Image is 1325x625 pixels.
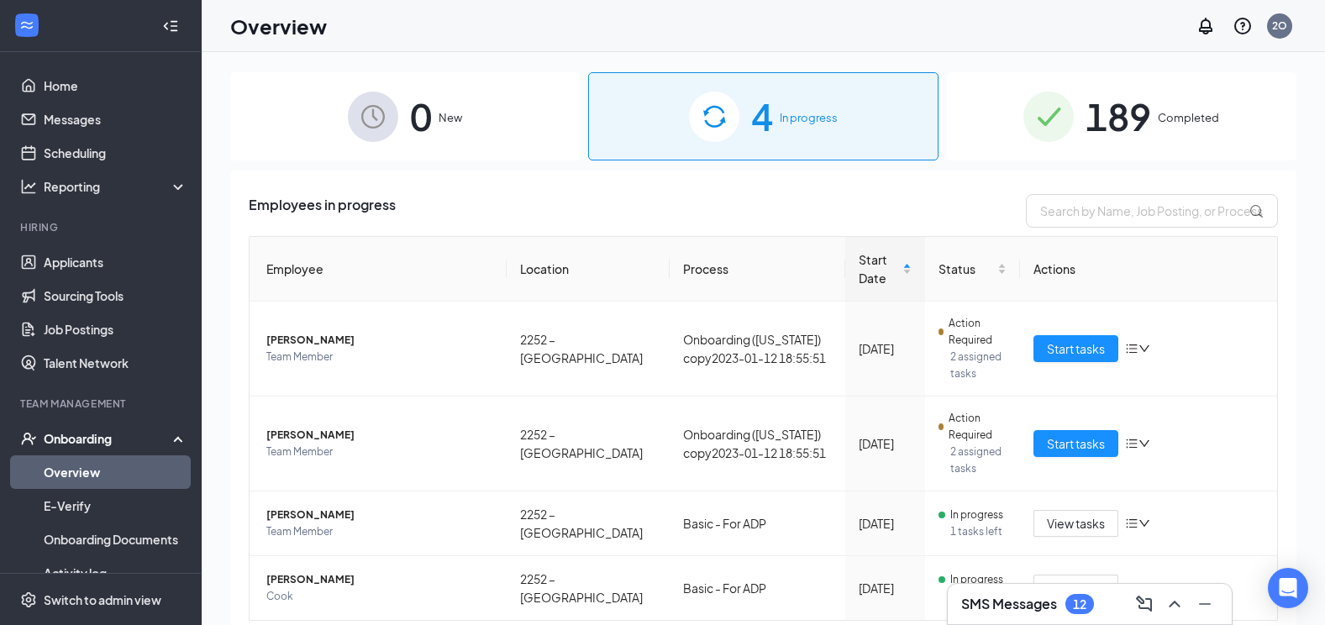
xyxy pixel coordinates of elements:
span: Team Member [266,349,493,365]
span: Status [939,260,995,278]
span: In progress [950,571,1003,588]
span: 2 assigned tasks [950,349,1007,382]
span: bars [1125,437,1138,450]
th: Process [670,237,845,302]
span: Start Date [859,250,898,287]
span: Start tasks [1047,339,1105,358]
span: 4 [751,87,773,145]
span: Employees in progress [249,194,396,228]
div: 12 [1073,597,1086,612]
span: Cook [266,588,493,605]
a: Talent Network [44,346,187,380]
a: Scheduling [44,136,187,170]
h3: SMS Messages [961,595,1057,613]
span: [PERSON_NAME] [266,507,493,523]
span: In progress [780,109,838,126]
button: ChevronUp [1161,591,1188,617]
div: Reporting [44,178,188,195]
span: [PERSON_NAME] [266,571,493,588]
span: Completed [1158,109,1219,126]
a: Home [44,69,187,102]
svg: QuestionInfo [1233,16,1253,36]
span: [PERSON_NAME] [266,332,493,349]
span: down [1138,517,1150,529]
svg: Minimize [1195,594,1215,614]
th: Location [507,237,670,302]
span: bars [1125,581,1138,595]
span: down [1138,582,1150,594]
svg: Analysis [20,178,37,195]
a: Applicants [44,245,187,279]
button: ComposeMessage [1131,591,1158,617]
span: Action Required [949,410,1007,444]
div: Onboarding [44,430,173,447]
span: down [1138,438,1150,449]
a: Onboarding Documents [44,523,187,556]
svg: Collapse [162,18,179,34]
span: In progress [950,507,1003,523]
span: 189 [1086,87,1151,145]
td: 2252 – [GEOGRAPHIC_DATA] [507,302,670,397]
a: Activity log [44,556,187,590]
div: Hiring [20,220,184,234]
td: 2252 – [GEOGRAPHIC_DATA] [507,556,670,620]
svg: Settings [20,591,37,608]
span: [PERSON_NAME] [266,427,493,444]
button: View tasks [1033,575,1118,601]
a: Messages [44,102,187,136]
div: Open Intercom Messenger [1268,568,1308,608]
a: E-Verify [44,489,187,523]
td: Basic - For ADP [670,491,845,556]
div: 2O [1272,18,1287,33]
div: Team Management [20,397,184,411]
div: [DATE] [859,579,911,597]
span: New [439,109,462,126]
span: down [1138,343,1150,355]
div: [DATE] [859,434,911,453]
span: Team Member [266,523,493,540]
td: Onboarding ([US_STATE]) copy2023-01-12 18:55:51 [670,302,845,397]
a: Job Postings [44,312,187,346]
svg: ChevronUp [1165,594,1185,614]
button: Minimize [1191,591,1218,617]
div: [DATE] [859,514,911,533]
th: Employee [250,237,507,302]
th: Status [925,237,1021,302]
td: 2252 – [GEOGRAPHIC_DATA] [507,491,670,556]
span: 0 [410,87,432,145]
td: Basic - For ADP [670,556,845,620]
div: Switch to admin view [44,591,161,608]
span: bars [1125,342,1138,355]
span: Start tasks [1047,434,1105,453]
span: Team Member [266,444,493,460]
th: Actions [1020,237,1277,302]
svg: ComposeMessage [1134,594,1154,614]
svg: UserCheck [20,430,37,447]
svg: WorkstreamLogo [18,17,35,34]
span: 1 tasks left [950,523,1007,540]
span: View tasks [1047,514,1105,533]
div: [DATE] [859,339,911,358]
svg: Notifications [1196,16,1216,36]
a: Sourcing Tools [44,279,187,312]
td: 2252 – [GEOGRAPHIC_DATA] [507,397,670,491]
td: Onboarding ([US_STATE]) copy2023-01-12 18:55:51 [670,397,845,491]
a: Overview [44,455,187,489]
h1: Overview [230,12,327,40]
button: Start tasks [1033,430,1118,457]
button: View tasks [1033,510,1118,537]
input: Search by Name, Job Posting, or Process [1026,194,1278,228]
span: View tasks [1047,579,1105,597]
span: Action Required [949,315,1007,349]
span: 2 assigned tasks [950,444,1007,477]
button: Start tasks [1033,335,1118,362]
span: bars [1125,517,1138,530]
